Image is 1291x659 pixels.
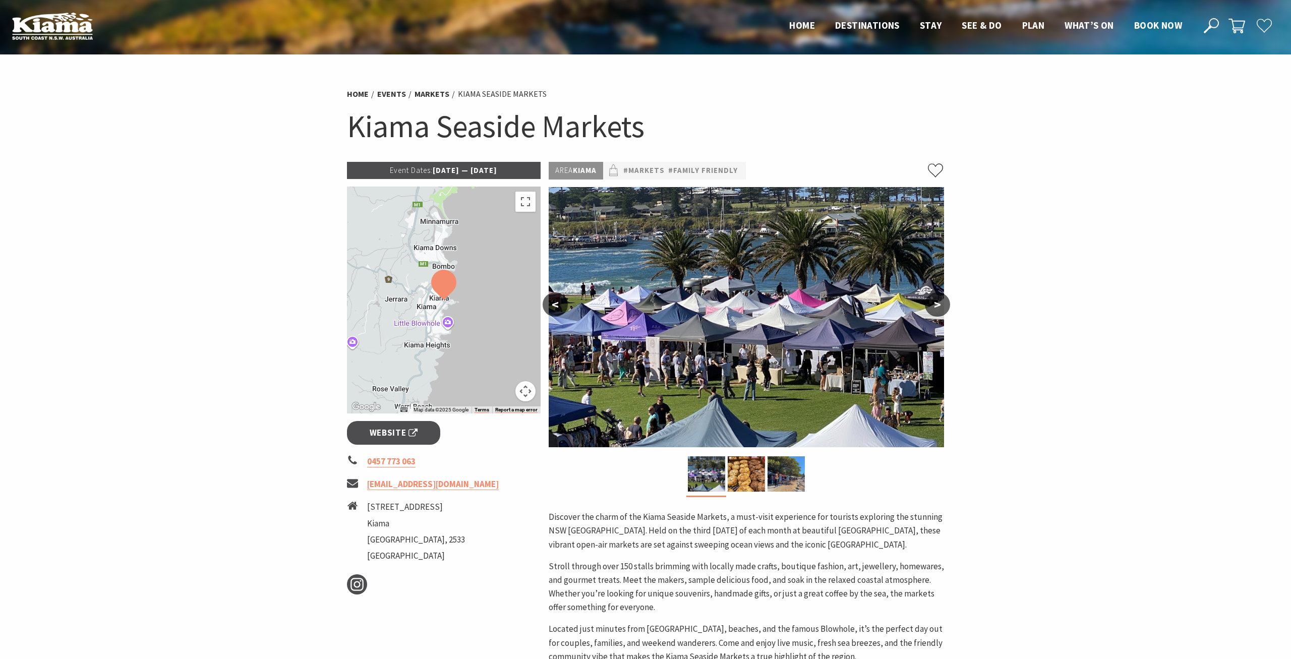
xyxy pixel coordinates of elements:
a: Open this area in Google Maps (opens a new window) [349,400,383,413]
li: [GEOGRAPHIC_DATA] [367,549,465,563]
h1: Kiama Seaside Markets [347,106,944,147]
span: What’s On [1065,19,1114,31]
button: < [543,292,568,317]
p: Stroll through over 150 stalls brimming with locally made crafts, boutique fashion, art, jeweller... [549,560,944,615]
span: Destinations [835,19,900,31]
button: > [925,292,950,317]
span: Home [789,19,815,31]
img: Kiama Seaside Market [549,187,944,447]
li: [STREET_ADDRESS] [367,500,465,514]
span: Plan [1022,19,1045,31]
button: Toggle fullscreen view [515,192,536,212]
img: Market ptoduce [728,456,765,492]
a: #Family Friendly [668,164,738,177]
span: Map data ©2025 Google [414,407,468,412]
li: Kiama Seaside Markets [458,88,547,101]
p: Kiama [549,162,603,179]
img: market photo [768,456,805,492]
li: Kiama [367,517,465,530]
img: Google [349,400,383,413]
nav: Main Menu [779,18,1192,34]
a: Terms (opens in new tab) [475,407,489,413]
button: Keyboard shortcuts [400,406,407,413]
span: Stay [920,19,942,31]
a: Markets [415,89,449,99]
a: #Markets [623,164,665,177]
a: Report a map error [495,407,538,413]
button: Map camera controls [515,381,536,401]
a: Events [377,89,406,99]
p: [DATE] — [DATE] [347,162,541,179]
a: Website [347,421,440,445]
span: Book now [1134,19,1182,31]
img: Kiama Seaside Market [688,456,725,492]
li: [GEOGRAPHIC_DATA], 2533 [367,533,465,547]
span: See & Do [962,19,1002,31]
a: [EMAIL_ADDRESS][DOMAIN_NAME] [367,478,499,490]
span: Event Dates: [390,165,433,175]
span: Area [555,165,573,175]
span: Website [370,426,418,440]
a: 0457 773 063 [367,456,416,467]
p: Discover the charm of the Kiama Seaside Markets, a must-visit experience for tourists exploring t... [549,510,944,552]
img: Kiama Logo [12,12,93,40]
a: Home [347,89,369,99]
